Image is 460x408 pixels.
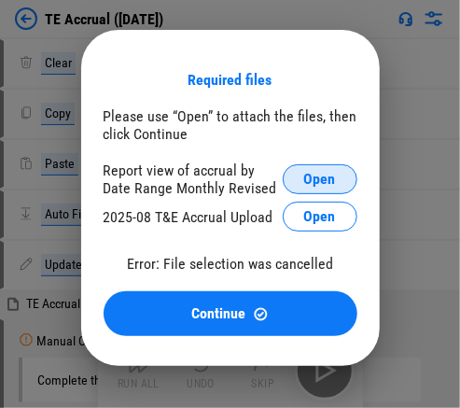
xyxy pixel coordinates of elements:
div: Required files [188,71,272,89]
div: Error: File selection was cancelled [127,255,333,273]
span: Open [304,172,336,187]
button: ContinueContinue [104,291,357,336]
div: 2025-08 T&E Accrual Upload [104,208,273,226]
button: Open [283,202,357,232]
span: Open [304,209,336,224]
div: Please use “Open” to attach the files, then click Continue [104,107,357,143]
span: Continue [191,306,245,321]
div: Report view of accrual by Date Range Monthly Revised [104,162,283,197]
img: Continue [253,306,269,322]
button: Open [283,164,357,194]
